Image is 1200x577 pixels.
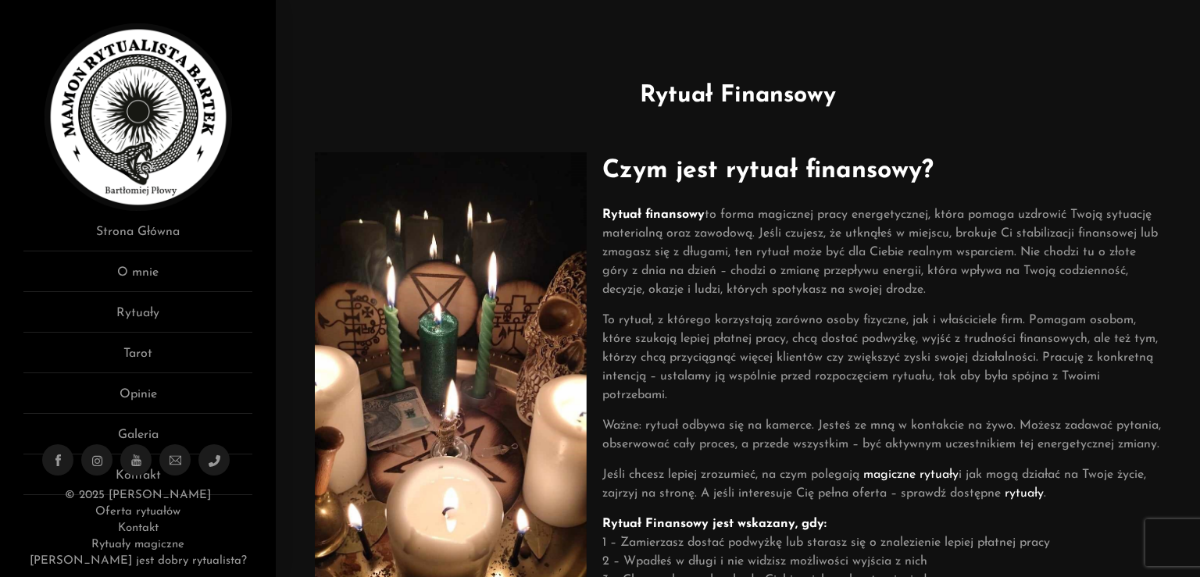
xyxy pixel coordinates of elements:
a: Rytuały magiczne [91,539,184,550]
a: Strona Główna [23,223,252,251]
a: Kontakt [118,522,159,534]
a: [PERSON_NAME] jest dobry rytualista? [30,555,247,567]
p: Jeśli chcesz lepiej zrozumieć, na czym polegają i jak mogą działać na Twoje życie, zajrzyj na str... [602,465,1161,503]
a: Tarot [23,344,252,373]
p: To rytuał, z którego korzystają zarówno osoby fizyczne, jak i właściciele firm. Pomagam osobom, k... [602,311,1161,404]
a: magiczne rytuały [863,468,959,481]
a: Oferta rytuałów [95,506,180,518]
a: rytuały [1005,487,1044,500]
p: Ważne: rytuał odbywa się na kamerce. Jesteś ze mną w kontakcie na żywo. Możesz zadawać pytania, o... [602,416,1161,454]
a: Rytuały [23,304,252,333]
strong: Rytuał Finansowy jest wskazany, gdy: [602,518,827,530]
img: Rytualista Bartek [45,23,232,211]
h2: Czym jest rytuał finansowy? [602,152,1161,190]
a: O mnie [23,263,252,292]
a: Galeria [23,426,252,454]
p: to forma magicznej pracy energetycznej, która pomaga uzdrowić Twoją sytuację materialną oraz zawo... [602,205,1161,299]
a: Opinie [23,385,252,414]
h1: Rytuał Finansowy [299,78,1177,113]
strong: Rytuał finansowy [602,208,705,221]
